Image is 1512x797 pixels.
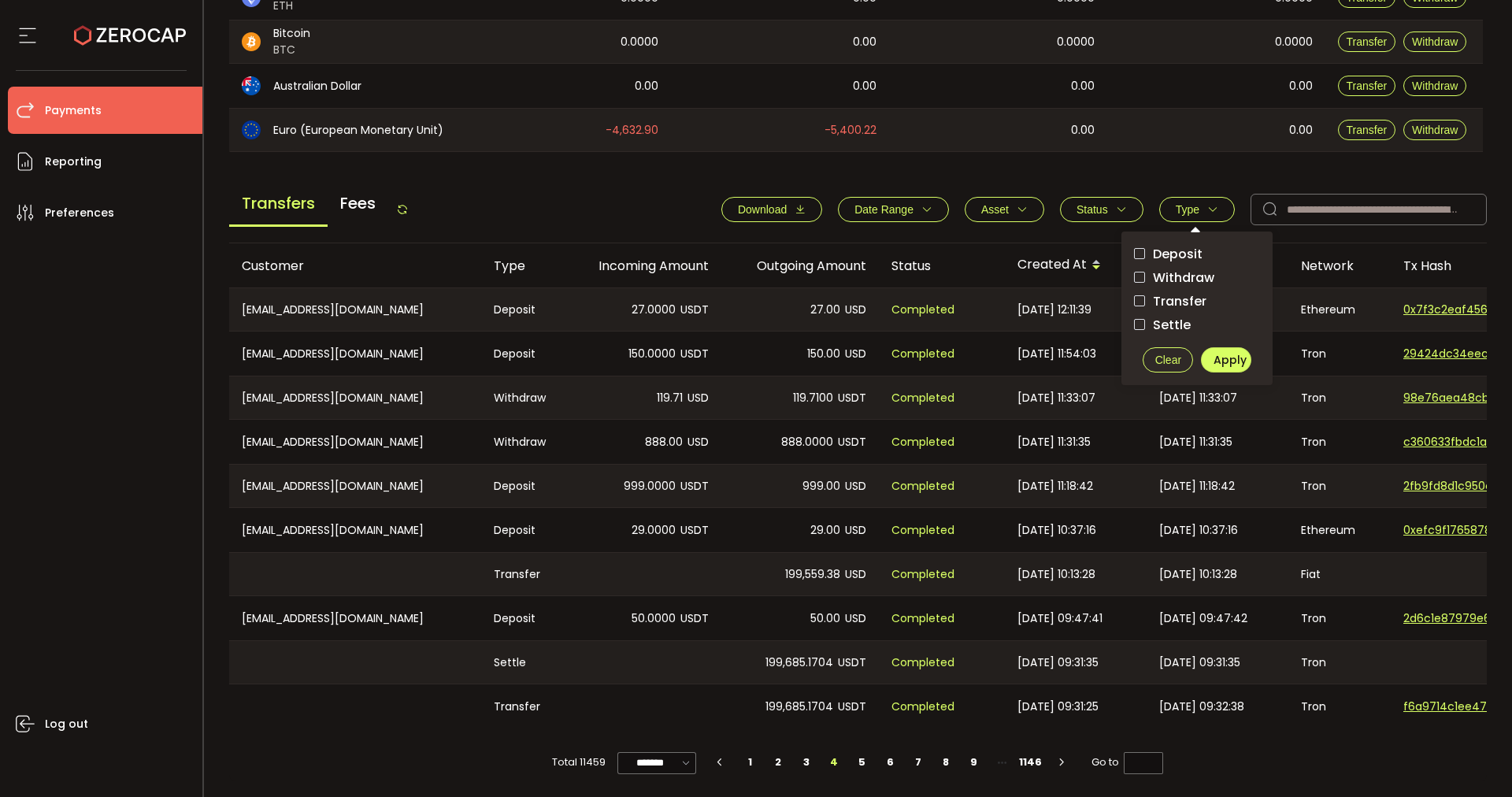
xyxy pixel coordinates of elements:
[1159,433,1232,451] span: [DATE] 11:31:35
[891,698,954,716] span: Completed
[481,596,564,640] div: Deposit
[1159,654,1240,672] span: [DATE] 09:31:35
[838,197,949,222] button: Date Range
[564,257,721,275] div: Incoming Amount
[628,345,676,363] span: 150.0000
[680,301,709,319] span: USDT
[1159,477,1235,495] span: [DATE] 11:18:42
[229,288,481,331] div: [EMAIL_ADDRESS][DOMAIN_NAME]
[1159,389,1237,407] span: [DATE] 11:33:07
[1017,610,1102,628] span: [DATE] 09:47:41
[845,301,866,319] span: USD
[45,99,102,122] span: Payments
[1134,244,1260,335] div: checkbox-group
[891,654,954,672] span: Completed
[904,751,932,773] li: 7
[1288,596,1391,640] div: Tron
[738,203,787,216] span: Download
[481,420,564,464] div: Withdraw
[680,345,709,363] span: USDT
[481,684,564,728] div: Transfer
[229,420,481,464] div: [EMAIL_ADDRESS][DOMAIN_NAME]
[1017,301,1091,319] span: [DATE] 12:11:39
[1288,641,1391,684] div: Tron
[876,751,904,773] li: 6
[481,641,564,684] div: Settle
[242,32,261,51] img: btc_portfolio.svg
[721,257,879,275] div: Outgoing Amount
[481,376,564,419] div: Withdraw
[845,610,866,628] span: USD
[1288,420,1391,464] div: Tron
[1077,203,1108,216] span: Status
[1017,565,1095,584] span: [DATE] 10:13:28
[1288,376,1391,419] div: Tron
[981,203,1009,216] span: Asset
[1071,77,1095,95] span: 0.00
[1403,32,1466,52] button: Withdraw
[481,465,564,507] div: Deposit
[1403,76,1466,96] button: Withdraw
[273,122,443,139] span: Euro (European Monetary Unit)
[891,565,954,584] span: Completed
[229,182,328,227] span: Transfers
[1288,508,1391,552] div: Ethereum
[1214,352,1247,368] span: Apply
[1288,257,1391,275] div: Network
[854,203,913,216] span: Date Range
[1338,76,1396,96] button: Transfer
[1017,521,1096,539] span: [DATE] 10:37:16
[273,42,310,58] span: BTC
[1347,80,1388,92] span: Transfer
[229,508,481,552] div: [EMAIL_ADDRESS][DOMAIN_NAME]
[793,389,833,407] span: 119.7100
[229,332,481,376] div: [EMAIL_ADDRESS][DOMAIN_NAME]
[1433,721,1512,797] iframe: Chat Widget
[891,521,954,539] span: Completed
[1145,294,1206,309] span: Transfer
[632,301,676,319] span: 27.0000
[621,33,658,51] span: 0.0000
[680,477,709,495] span: USDT
[848,751,876,773] li: 5
[242,120,261,139] img: eur_portfolio.svg
[1017,433,1091,451] span: [DATE] 11:31:35
[1347,35,1388,48] span: Transfer
[1017,345,1096,363] span: [DATE] 11:54:03
[1005,252,1147,279] div: Created At
[845,477,866,495] span: USD
[721,197,822,222] button: Download
[624,477,676,495] span: 999.0000
[879,257,1005,275] div: Status
[765,654,833,672] span: 199,685.1704
[845,565,866,584] span: USD
[1289,121,1313,139] span: 0.00
[1159,565,1237,584] span: [DATE] 10:13:28
[792,751,821,773] li: 3
[891,389,954,407] span: Completed
[229,596,481,640] div: [EMAIL_ADDRESS][DOMAIN_NAME]
[1145,317,1191,332] span: Settle
[1145,270,1214,285] span: Withdraw
[635,77,658,95] span: 0.00
[1412,35,1458,48] span: Withdraw
[657,389,683,407] span: 119.71
[680,610,709,628] span: USDT
[229,257,481,275] div: Customer
[785,565,840,584] span: 199,559.38
[1288,684,1391,728] div: Tron
[632,521,676,539] span: 29.0000
[1159,197,1235,222] button: Type
[229,465,481,507] div: [EMAIL_ADDRESS][DOMAIN_NAME]
[481,553,564,595] div: Transfer
[781,433,833,451] span: 888.0000
[1155,354,1181,366] span: Clear
[736,751,765,773] li: 1
[1288,332,1391,376] div: Tron
[1017,698,1099,716] span: [DATE] 09:31:25
[1338,120,1396,140] button: Transfer
[1060,197,1143,222] button: Status
[838,698,866,716] span: USDT
[242,76,261,95] img: aud_portfolio.svg
[1288,553,1391,595] div: Fiat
